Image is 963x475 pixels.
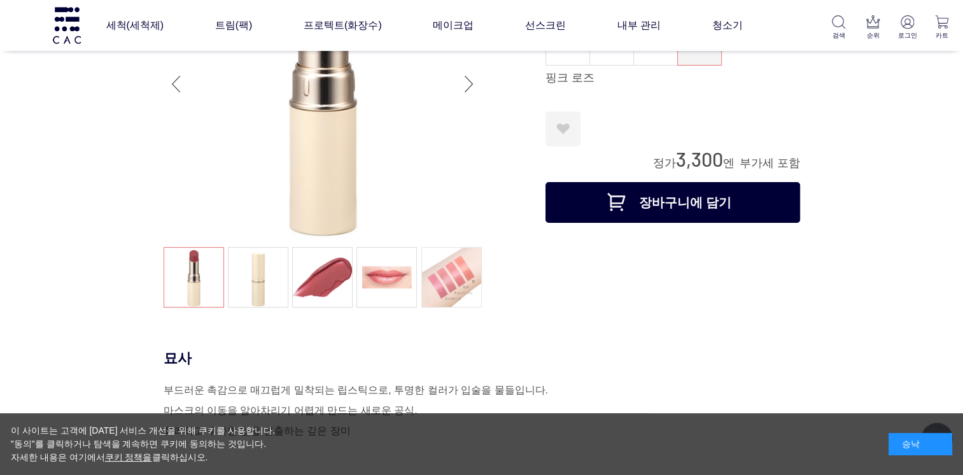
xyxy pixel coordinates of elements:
div: 묘사 [164,349,800,367]
a: 로그인 [896,15,918,40]
span: 부가세 포함 [739,157,799,169]
img: 로고 [51,7,83,43]
a: 세척(세척제) [106,8,164,43]
a: 즐겨찾기에 추가 [545,111,580,146]
a: 카트 [931,15,953,40]
div: 이전 슬라이드 [164,59,189,110]
span: 엔 [722,157,734,169]
font: 이 사이트는 고객에 [DATE] 서비스 개선을 위해 쿠키를 사용합니다. "동의"를 클릭하거나 탐색을 계속하면 쿠키에 동의하는 것입니다. 자세한 내용은 여기에서 클릭하십시오. [11,425,275,462]
div: 다음 슬라이드 [456,59,482,110]
a: 트림(팩) [215,8,253,43]
p: 로그인 [896,31,918,40]
a: 내부 관리 [617,8,660,43]
p: 검색 [827,31,850,40]
a: 선스크린 [525,8,566,43]
a: 쿠키 정책을 [105,452,152,462]
span: 3,300 [675,147,722,171]
a: 순위 [862,15,884,40]
p: 순위 [862,31,884,40]
a: 청소기 [712,8,742,43]
a: 메이크업 [433,8,474,43]
div: 승낙 [889,433,952,455]
button: 장바구니에 담기 [545,182,800,223]
div: 핑크 로즈 [545,71,800,86]
span: 정가 [652,157,675,169]
a: 검색 [827,15,850,40]
p: 카트 [931,31,953,40]
a: 프로텍트(화장수) [304,8,382,43]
